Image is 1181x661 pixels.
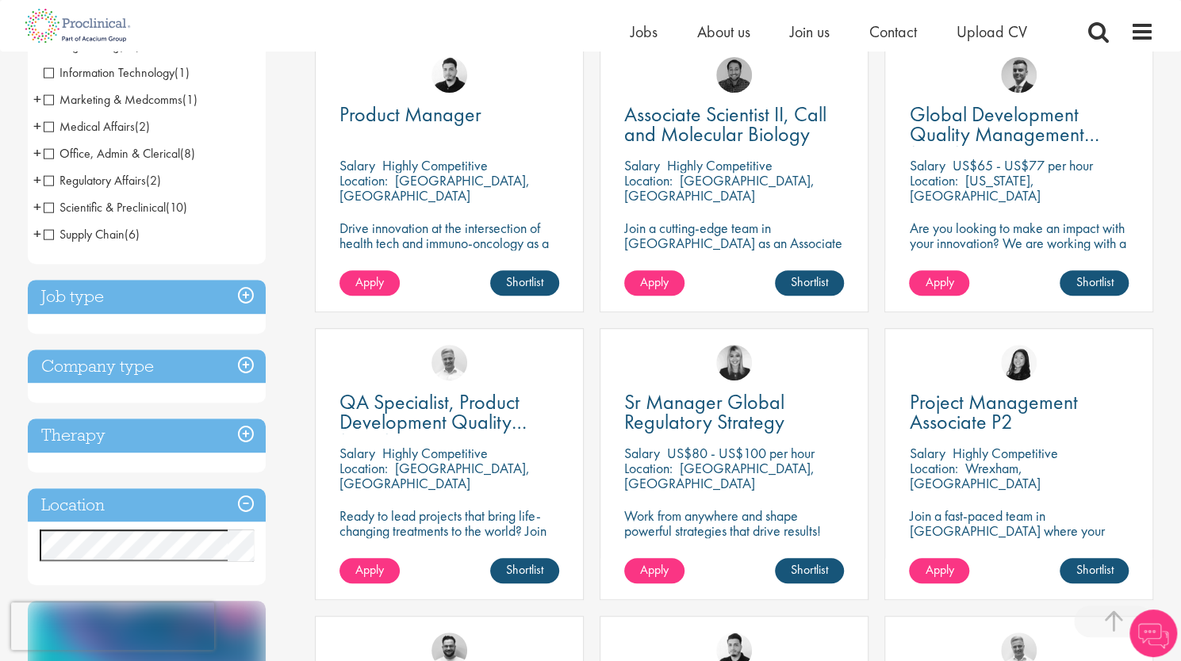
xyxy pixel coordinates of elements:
span: (1) [182,91,197,108]
span: (2) [146,172,161,189]
span: Marketing & Medcomms [44,91,182,108]
p: Highly Competitive [382,444,488,462]
span: (6) [125,226,140,243]
p: Wrexham, [GEOGRAPHIC_DATA] [909,459,1040,492]
span: Salary [624,156,660,174]
p: Drive innovation at the intersection of health tech and immuno-oncology as a Product Manager shap... [339,220,559,296]
p: [GEOGRAPHIC_DATA], [GEOGRAPHIC_DATA] [624,171,815,204]
a: Shortlist [1060,558,1129,583]
span: Salary [339,156,375,174]
a: Join us [790,21,830,42]
div: Job type [28,280,266,314]
span: Apply [640,273,669,290]
span: Location: [339,171,388,189]
a: Upload CV [957,21,1027,42]
span: Medical Affairs [44,118,135,135]
a: Shortlist [490,558,559,583]
span: Location: [909,459,957,477]
h3: Therapy [28,418,266,453]
img: Janelle Jones [716,345,752,380]
span: Global Development Quality Management (GCP) [909,101,1099,167]
img: Alex Bill [1001,57,1037,93]
span: + [33,195,41,219]
span: Medical Affairs [44,118,150,135]
span: Product Manager [339,101,481,128]
span: Information Technology [44,64,174,81]
a: Apply [909,558,969,583]
span: Apply [355,273,384,290]
p: [GEOGRAPHIC_DATA], [GEOGRAPHIC_DATA] [339,459,530,492]
p: [US_STATE], [GEOGRAPHIC_DATA] [909,171,1040,204]
a: Jobs [631,21,658,42]
p: US$80 - US$100 per hour [667,444,815,462]
span: Salary [909,156,945,174]
p: Highly Competitive [952,444,1057,462]
p: Are you looking to make an impact with your innovation? We are working with a well-established ph... [909,220,1129,296]
span: Project Management Associate P2 [909,388,1077,435]
span: Salary [909,444,945,462]
a: About us [697,21,750,42]
span: Salary [339,444,375,462]
span: Sr Manager Global Regulatory Strategy [624,388,784,435]
a: Global Development Quality Management (GCP) [909,105,1129,144]
span: Scientific & Preclinical [44,199,187,216]
iframe: reCAPTCHA [11,602,214,650]
span: Apply [355,561,384,578]
span: Regulatory Affairs [44,172,146,189]
span: Contact [869,21,917,42]
img: Chatbot [1129,609,1177,657]
img: Numhom Sudsok [1001,345,1037,380]
a: Shortlist [490,270,559,296]
span: + [33,222,41,246]
p: Join a fast-paced team in [GEOGRAPHIC_DATA] where your project skills and scientific savvy drive ... [909,508,1129,583]
p: US$65 - US$77 per hour [952,156,1092,174]
h3: Location [28,488,266,522]
span: Scientific & Preclinical [44,199,166,216]
span: (8) [180,145,195,162]
span: Office, Admin & Clerical [44,145,195,162]
a: Apply [624,270,684,296]
span: Salary [624,444,660,462]
span: + [33,168,41,192]
p: Highly Competitive [382,156,488,174]
span: Location: [339,459,388,477]
span: Apply [640,561,669,578]
span: Apply [925,273,953,290]
p: Highly Competitive [667,156,773,174]
a: Shortlist [775,558,844,583]
a: Apply [339,558,400,583]
h3: Company type [28,350,266,384]
a: Associate Scientist II, Call and Molecular Biology [624,105,844,144]
img: Anderson Maldonado [431,57,467,93]
a: Sr Manager Global Regulatory Strategy [624,392,844,432]
span: Marketing & Medcomms [44,91,197,108]
a: Apply [339,270,400,296]
span: QA Specialist, Product Development Quality (PDQ) [339,388,527,455]
span: Information Technology [44,64,190,81]
a: Joshua Bye [431,345,467,380]
span: + [33,141,41,165]
p: Ready to lead projects that bring life-changing treatments to the world? Join our client at the f... [339,508,559,583]
a: Apply [909,270,969,296]
span: (10) [166,199,187,216]
span: + [33,114,41,138]
span: (1) [174,64,190,81]
span: Supply Chain [44,226,125,243]
p: Join a cutting-edge team in [GEOGRAPHIC_DATA] as an Associate Scientist II and help shape the fut... [624,220,844,296]
img: Mike Raletz [716,57,752,93]
span: (2) [135,118,150,135]
span: Apply [925,561,953,578]
span: Supply Chain [44,226,140,243]
a: Product Manager [339,105,559,124]
a: Shortlist [775,270,844,296]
